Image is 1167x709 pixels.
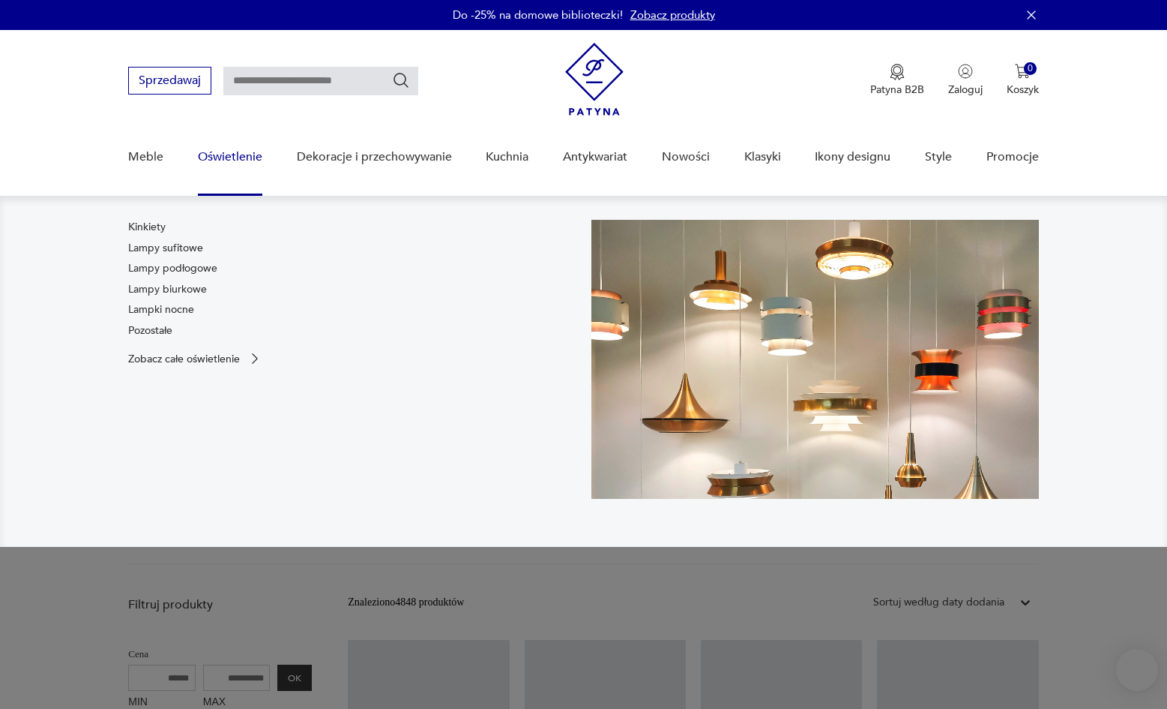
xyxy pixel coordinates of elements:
a: Ikony designu [815,128,890,186]
button: Patyna B2B [870,64,924,97]
img: Ikonka użytkownika [958,64,973,79]
a: Lampy sufitowe [128,241,203,256]
a: Sprzedawaj [128,77,211,87]
img: Ikona koszyka [1015,64,1030,79]
a: Kinkiety [128,220,166,235]
p: Zobacz całe oświetlenie [128,354,240,364]
button: 0Koszyk [1007,64,1039,97]
p: Koszyk [1007,83,1039,97]
a: Ikona medaluPatyna B2B [870,64,924,97]
a: Lampy biurkowe [128,282,207,297]
button: Zaloguj [948,64,983,97]
a: Antykwariat [563,128,627,186]
a: Kuchnia [486,128,528,186]
img: Ikona medalu [890,64,905,80]
p: Do -25% na domowe biblioteczki! [453,8,623,23]
button: Sprzedawaj [128,67,211,95]
button: Szukaj [392,71,410,89]
p: Patyna B2B [870,83,924,97]
a: Style [925,128,952,186]
a: Lampy podłogowe [128,261,217,276]
a: Zobacz całe oświetlenie [128,351,262,366]
a: Klasyki [744,128,781,186]
a: Dekoracje i przechowywanie [297,128,452,186]
a: Lampki nocne [128,302,194,317]
a: Pozostałe [128,323,172,338]
a: Nowości [662,128,710,186]
p: Zaloguj [948,83,983,97]
img: Patyna - sklep z meblami i dekoracjami vintage [565,43,624,116]
iframe: Smartsupp widget button [1116,649,1158,691]
a: Meble [128,128,163,186]
a: Oświetlenie [198,128,262,186]
a: Zobacz produkty [630,8,715,23]
img: a9d990cd2508053be832d7f2d4ba3cb1.jpg [591,220,1039,499]
div: 0 [1024,62,1037,75]
a: Promocje [986,128,1039,186]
